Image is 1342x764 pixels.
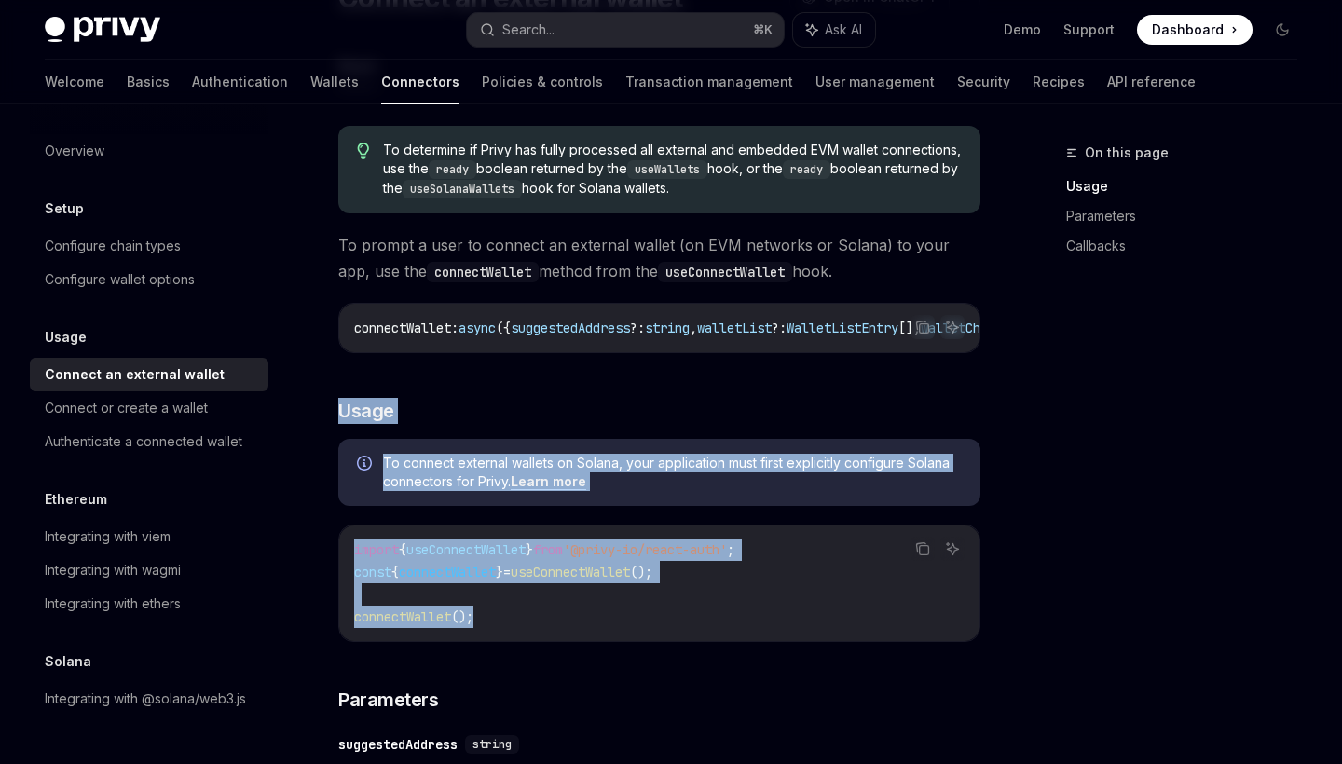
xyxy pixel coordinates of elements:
[45,688,246,710] div: Integrating with @solana/web3.js
[1066,231,1312,261] a: Callbacks
[383,141,962,198] span: To determine if Privy has fully processed all external and embedded EVM wallet connections, use t...
[658,262,792,282] code: useConnectWallet
[1152,20,1224,39] span: Dashboard
[45,60,104,104] a: Welcome
[645,320,690,336] span: string
[45,430,242,453] div: Authenticate a connected wallet
[127,60,170,104] a: Basics
[427,262,539,282] code: connectWallet
[921,320,1033,336] span: walletChainType
[1066,171,1312,201] a: Usage
[459,320,496,336] span: async
[338,687,438,713] span: Parameters
[338,398,394,424] span: Usage
[45,363,225,386] div: Connect an external wallet
[30,587,268,621] a: Integrating with ethers
[338,735,458,754] div: suggestedAddress
[391,564,399,580] span: {
[503,564,511,580] span: =
[357,143,370,159] svg: Tip
[354,608,451,625] span: connectWallet
[357,456,376,474] svg: Info
[563,541,727,558] span: '@privy-io/react-auth'
[45,488,107,511] h5: Ethereum
[406,541,526,558] span: useConnectWallet
[911,315,935,339] button: Copy the contents from the code block
[451,608,473,625] span: ();
[783,160,830,179] code: ready
[30,520,268,553] a: Integrating with viem
[30,358,268,391] a: Connect an external wallet
[630,564,652,580] span: ();
[45,268,195,291] div: Configure wallet options
[787,320,898,336] span: WalletListEntry
[45,593,181,615] div: Integrating with ethers
[45,397,208,419] div: Connect or create a wallet
[496,564,503,580] span: }
[429,160,476,179] code: ready
[911,537,935,561] button: Copy the contents from the code block
[45,140,104,162] div: Overview
[1267,15,1297,45] button: Toggle dark mode
[451,320,459,336] span: :
[354,320,451,336] span: connectWallet
[45,235,181,257] div: Configure chain types
[45,326,87,348] h5: Usage
[825,20,862,39] span: Ask AI
[1137,15,1253,45] a: Dashboard
[30,134,268,168] a: Overview
[690,320,697,336] span: ,
[898,320,921,336] span: [],
[940,537,965,561] button: Ask AI
[30,682,268,716] a: Integrating with @solana/web3.js
[45,198,84,220] h5: Setup
[1107,60,1196,104] a: API reference
[1004,20,1041,39] a: Demo
[30,553,268,587] a: Integrating with wagmi
[399,564,496,580] span: connectWallet
[310,60,359,104] a: Wallets
[30,229,268,263] a: Configure chain types
[511,564,630,580] span: useConnectWallet
[511,473,586,490] a: Learn more
[472,737,512,752] span: string
[533,541,563,558] span: from
[482,60,603,104] a: Policies & controls
[815,60,935,104] a: User management
[772,320,787,336] span: ?:
[354,564,391,580] span: const
[381,60,459,104] a: Connectors
[1085,142,1169,164] span: On this page
[30,391,268,425] a: Connect or create a wallet
[45,559,181,581] div: Integrating with wagmi
[502,19,555,41] div: Search...
[526,541,533,558] span: }
[30,263,268,296] a: Configure wallet options
[627,160,707,179] code: useWallets
[1063,20,1115,39] a: Support
[383,454,962,491] span: To connect external wallets on Solana, your application must first explicitly configure Solana co...
[630,320,645,336] span: ?:
[338,232,980,284] span: To prompt a user to connect an external wallet (on EVM networks or Solana) to your app, use the m...
[45,17,160,43] img: dark logo
[1066,201,1312,231] a: Parameters
[697,320,772,336] span: walletList
[753,22,773,37] span: ⌘ K
[511,320,630,336] span: suggestedAddress
[45,525,171,548] div: Integrating with viem
[1033,60,1085,104] a: Recipes
[354,541,399,558] span: import
[940,315,965,339] button: Ask AI
[957,60,1010,104] a: Security
[793,13,875,47] button: Ask AI
[30,425,268,458] a: Authenticate a connected wallet
[625,60,793,104] a: Transaction management
[467,13,783,47] button: Search...⌘K
[192,60,288,104] a: Authentication
[727,541,734,558] span: ;
[45,650,91,673] h5: Solana
[399,541,406,558] span: {
[403,180,522,198] code: useSolanaWallets
[496,320,511,336] span: ({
